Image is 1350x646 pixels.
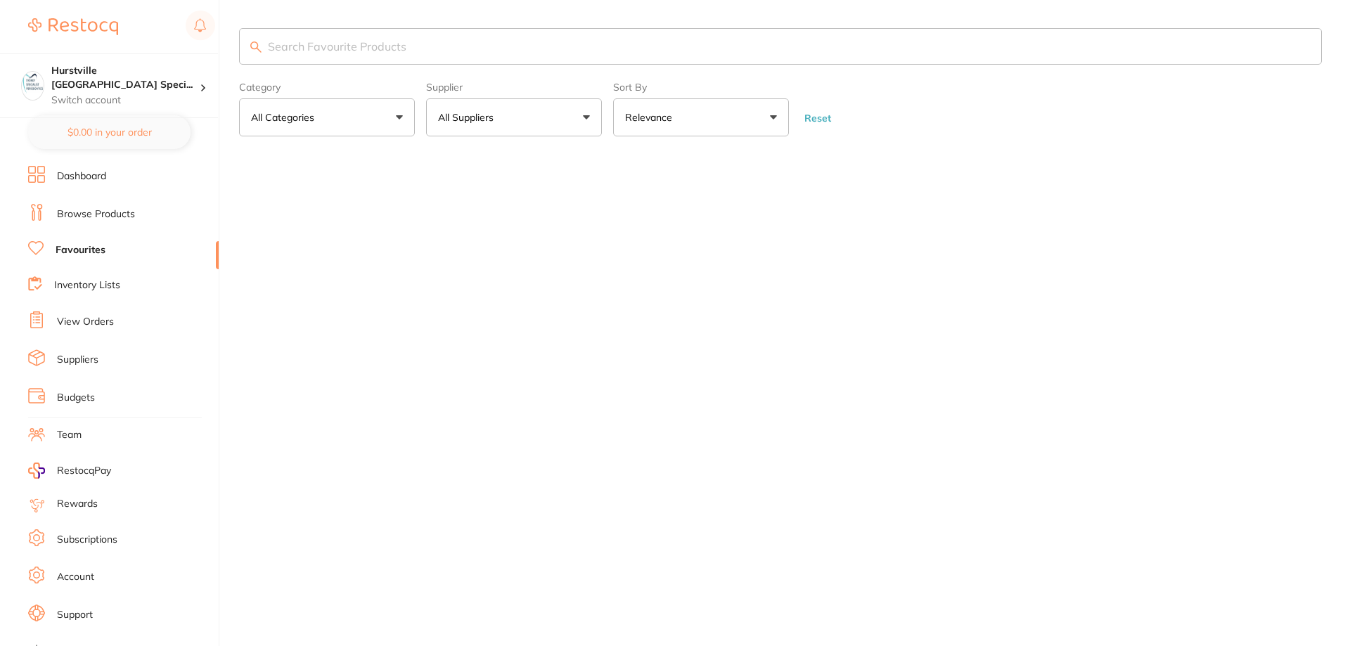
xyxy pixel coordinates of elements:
[239,82,415,93] label: Category
[57,391,95,405] a: Budgets
[28,11,118,43] a: Restocq Logo
[239,28,1322,65] input: Search Favourite Products
[625,110,678,124] p: Relevance
[57,533,117,547] a: Subscriptions
[28,18,118,35] img: Restocq Logo
[613,98,789,136] button: Relevance
[28,463,45,479] img: RestocqPay
[28,115,191,149] button: $0.00 in your order
[22,72,44,93] img: Hurstville Sydney Specialist Periodontics
[57,353,98,367] a: Suppliers
[51,64,200,91] h4: Hurstville Sydney Specialist Periodontics
[426,98,602,136] button: All Suppliers
[57,464,111,478] span: RestocqPay
[613,82,789,93] label: Sort By
[239,98,415,136] button: All Categories
[57,608,93,622] a: Support
[800,112,835,124] button: Reset
[57,570,94,584] a: Account
[51,93,200,108] p: Switch account
[57,169,106,183] a: Dashboard
[438,110,499,124] p: All Suppliers
[57,315,114,329] a: View Orders
[54,278,120,292] a: Inventory Lists
[56,243,105,257] a: Favourites
[28,463,111,479] a: RestocqPay
[251,110,320,124] p: All Categories
[426,82,602,93] label: Supplier
[57,207,135,221] a: Browse Products
[57,497,98,511] a: Rewards
[57,428,82,442] a: Team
